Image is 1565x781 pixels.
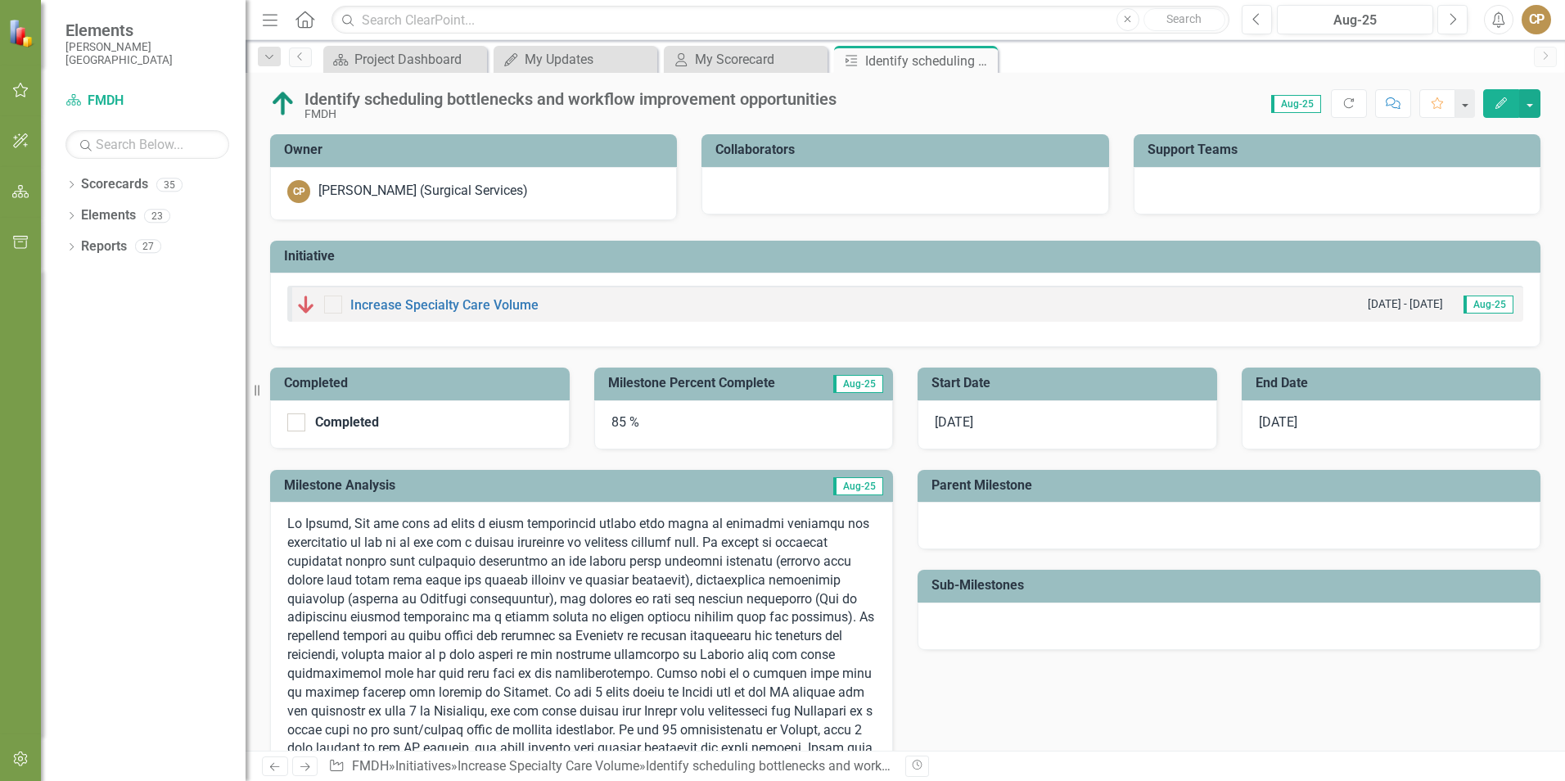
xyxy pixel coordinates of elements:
a: My Scorecard [668,49,823,70]
input: Search Below... [65,130,229,159]
div: Identify scheduling bottlenecks and workflow improvement opportunities [865,51,994,71]
div: Identify scheduling bottlenecks and workflow improvement opportunities [304,90,837,108]
div: FMDH [304,108,837,120]
div: 35 [156,178,183,192]
a: My Updates [498,49,653,70]
span: Search [1166,12,1202,25]
a: Reports [81,237,127,256]
a: Project Dashboard [327,49,483,70]
h3: Support Teams [1148,142,1532,157]
span: Aug-25 [833,477,883,495]
a: Initiatives [395,758,451,774]
h3: Start Date [931,376,1209,390]
div: My Updates [525,49,653,70]
h3: Completed [284,376,562,390]
h3: Milestone Percent Complete [608,376,820,390]
a: FMDH [352,758,389,774]
h3: Initiative [284,249,1532,264]
img: Below Plan [296,295,316,314]
a: Scorecards [81,175,148,194]
div: Project Dashboard [354,49,483,70]
div: 85 % [594,400,894,449]
small: [DATE] - [DATE] [1368,296,1443,312]
small: [PERSON_NAME][GEOGRAPHIC_DATA] [65,40,229,67]
div: Identify scheduling bottlenecks and workflow improvement opportunities [646,758,1065,774]
div: 23 [144,209,170,223]
h3: Milestone Analysis [284,478,695,493]
div: My Scorecard [695,49,823,70]
img: ClearPoint Strategy [8,19,37,47]
div: 27 [135,240,161,254]
input: Search ClearPoint... [331,6,1229,34]
div: [PERSON_NAME] (Surgical Services) [318,182,528,201]
img: Above Target [270,91,296,117]
span: [DATE] [935,414,973,430]
h3: End Date [1256,376,1533,390]
span: [DATE] [1259,414,1297,430]
a: Increase Specialty Care Volume [350,297,539,313]
h3: Sub-Milestones [931,578,1532,593]
a: Increase Specialty Care Volume [458,758,639,774]
span: Aug-25 [1464,296,1513,314]
a: Elements [81,206,136,225]
div: » » » [328,757,893,776]
span: Aug-25 [833,375,883,393]
button: Aug-25 [1277,5,1433,34]
h3: Owner [284,142,669,157]
span: Aug-25 [1271,95,1321,113]
h3: Parent Milestone [931,478,1532,493]
span: Elements [65,20,229,40]
div: Aug-25 [1283,11,1427,30]
a: FMDH [65,92,229,111]
h3: Collaborators [715,142,1100,157]
button: CP [1522,5,1551,34]
button: Search [1143,8,1225,31]
div: CP [287,180,310,203]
